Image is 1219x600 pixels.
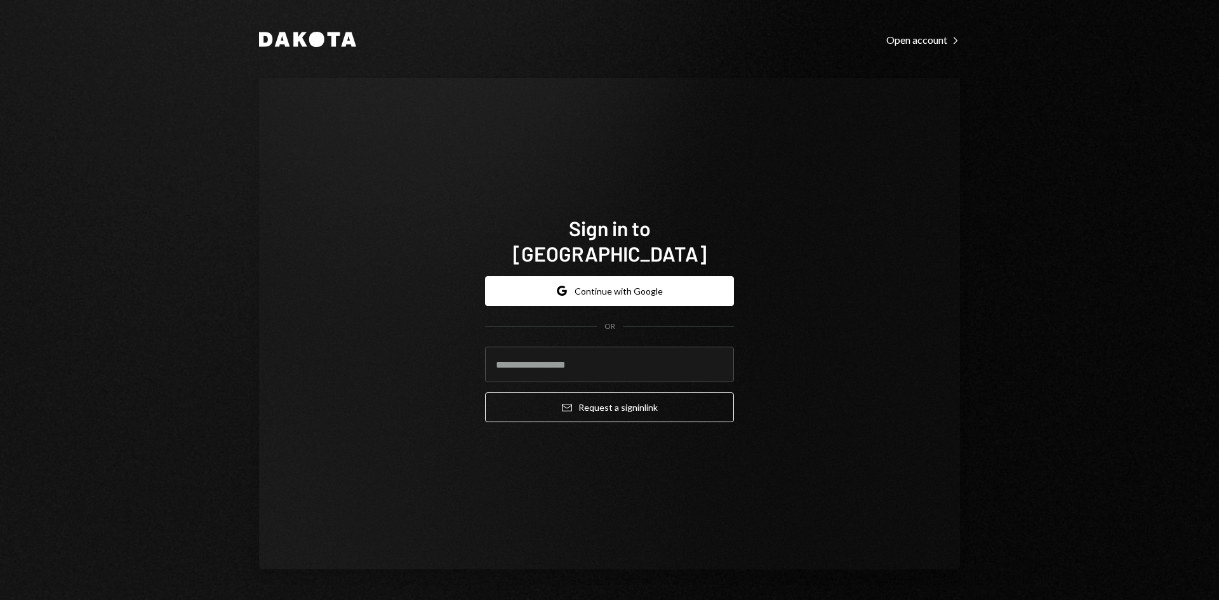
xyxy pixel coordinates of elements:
a: Open account [886,32,960,46]
h1: Sign in to [GEOGRAPHIC_DATA] [485,215,734,266]
button: Continue with Google [485,276,734,306]
div: OR [604,321,615,332]
div: Open account [886,34,960,46]
button: Request a signinlink [485,392,734,422]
